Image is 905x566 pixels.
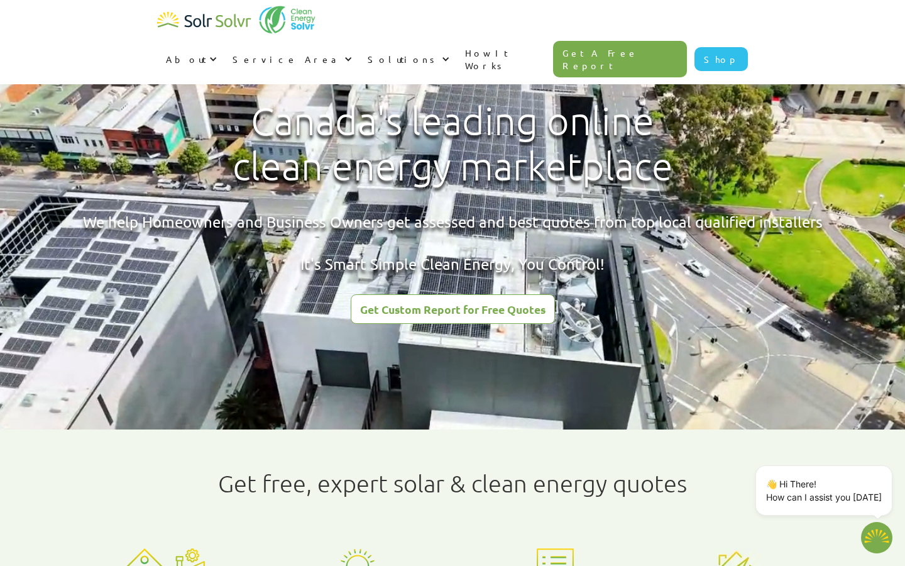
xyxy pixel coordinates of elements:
h1: Get free, expert solar & clean energy quotes [218,470,687,497]
h1: Canada's leading online clean energy marketplace [222,99,684,189]
a: Shop [694,47,748,71]
a: Get Custom Report for Free Quotes [351,294,555,324]
p: 👋 Hi There! How can I assist you [DATE] [766,477,882,504]
div: Service Area [224,40,359,78]
img: 1702586718.png [861,522,892,553]
div: Solutions [359,40,456,78]
a: Get A Free Report [553,41,688,77]
div: About [166,53,206,65]
div: Solutions [368,53,439,65]
a: How It Works [456,34,553,84]
button: Open chatbot widget [861,522,892,553]
div: Get Custom Report for Free Quotes [360,304,546,315]
div: We help Homeowners and Business Owners get assessed and best quotes from top local qualified inst... [83,211,823,275]
div: About [157,40,224,78]
div: Service Area [233,53,341,65]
